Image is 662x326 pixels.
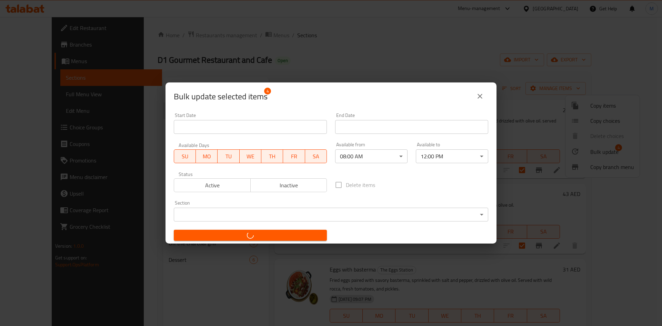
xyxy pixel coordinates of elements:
[220,151,237,161] span: TU
[250,178,327,192] button: Inactive
[240,149,261,163] button: WE
[174,178,251,192] button: Active
[305,149,327,163] button: SA
[177,151,193,161] span: SU
[416,149,488,163] div: 12:00 PM
[264,88,271,95] span: 4
[472,88,488,105] button: close
[264,151,280,161] span: TH
[283,149,305,163] button: FR
[177,180,248,190] span: Active
[174,149,196,163] button: SU
[218,149,239,163] button: TU
[286,151,302,161] span: FR
[196,149,218,163] button: MO
[335,149,408,163] div: 08:00 AM
[261,149,283,163] button: TH
[308,151,324,161] span: SA
[199,151,215,161] span: MO
[174,91,268,102] span: Selected items count
[242,151,259,161] span: WE
[346,181,375,189] span: Delete items
[174,208,488,221] div: ​
[253,180,324,190] span: Inactive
